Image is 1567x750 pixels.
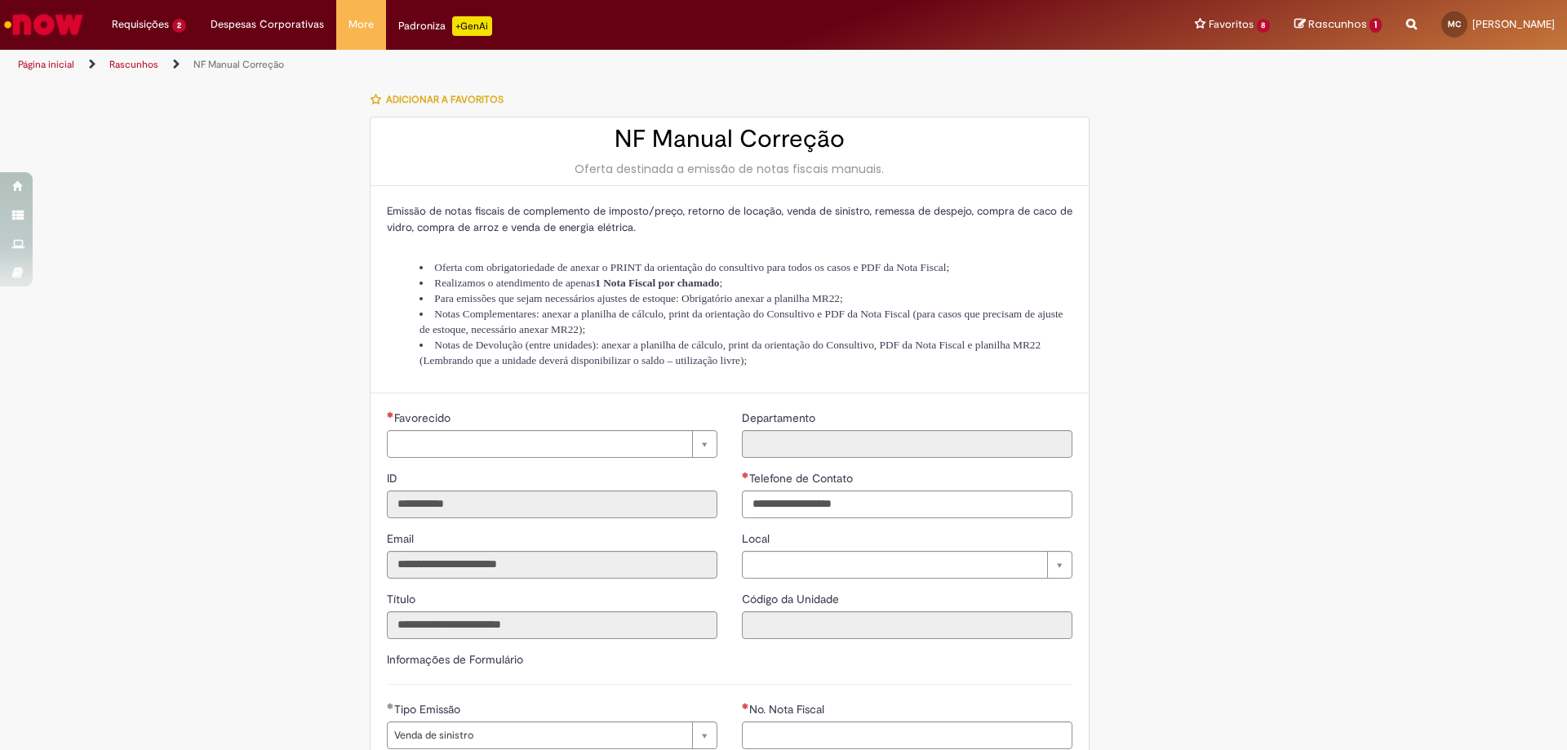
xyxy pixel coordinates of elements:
[387,611,717,639] input: Título
[387,530,417,547] label: Somente leitura - Email
[394,411,454,425] span: Necessários - Favorecido
[1472,17,1555,31] span: [PERSON_NAME]
[742,430,1072,458] input: Departamento
[387,204,1072,234] span: Emissão de notas fiscais de complemento de imposto/preço, retorno de locação, venda de sinistro, ...
[452,16,492,36] p: +GenAi
[193,58,284,71] a: NF Manual Correção
[742,721,1072,749] input: No. Nota Fiscal
[394,722,684,748] span: Venda de sinistro
[1257,19,1271,33] span: 8
[172,19,186,33] span: 2
[387,652,523,667] label: Informações de Formulário
[387,591,419,607] label: Somente leitura - Título
[434,292,842,304] span: Para emissões que sejam necessários ajustes de estoque: Obrigatório anexar a planilha MR22;
[742,591,842,607] label: Somente leitura - Código da Unidade
[398,16,492,36] div: Padroniza
[387,703,394,709] span: Obrigatório Preenchido
[370,82,513,117] button: Adicionar a Favoritos
[1209,16,1254,33] span: Favoritos
[1294,17,1382,33] a: Rascunhos
[434,277,722,289] span: Realizamos o atendimento de apenas ;
[211,16,324,33] span: Despesas Corporativas
[742,551,1072,579] a: Limpar campo Local
[394,702,464,717] span: Tipo Emissão
[112,16,169,33] span: Requisições
[742,611,1072,639] input: Código da Unidade
[1448,19,1461,29] span: MC
[595,277,719,289] strong: 1 Nota Fiscal por chamado
[1369,18,1382,33] span: 1
[387,551,717,579] input: Email
[742,410,819,426] label: Somente leitura - Departamento
[387,531,417,546] span: Somente leitura - Email
[742,703,749,709] span: Necessários
[387,490,717,518] input: ID
[742,472,749,478] span: Obrigatório Preenchido
[742,411,819,425] span: Somente leitura - Departamento
[387,411,394,418] span: Necessários
[387,470,401,486] label: Somente leitura - ID
[742,531,773,546] span: Local
[12,50,1032,80] ul: Trilhas de página
[749,702,828,717] span: No. Nota Fiscal
[419,308,1063,335] span: Notas Complementares: anexar a planilha de cálculo, print da orientação do Consultivo e PDF da No...
[749,471,856,486] span: Telefone de Contato
[387,161,1072,177] div: Oferta destinada a emissão de notas fiscais manuais.
[386,93,504,106] span: Adicionar a Favoritos
[419,339,1041,366] span: Notas de Devolução (entre unidades): anexar a planilha de cálculo, print da orientação do Consult...
[18,58,74,71] a: Página inicial
[387,430,717,458] a: Limpar campo Favorecido
[1308,16,1367,32] span: Rascunhos
[387,126,1072,153] h2: NF Manual Correção
[434,261,949,273] span: Oferta com obrigatoriedade de anexar o PRINT da orientação do consultivo para todos os casos e PD...
[348,16,374,33] span: More
[742,490,1072,518] input: Telefone de Contato
[387,592,419,606] span: Somente leitura - Título
[109,58,158,71] a: Rascunhos
[2,8,86,41] img: ServiceNow
[387,471,401,486] span: Somente leitura - ID
[742,592,842,606] span: Somente leitura - Código da Unidade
